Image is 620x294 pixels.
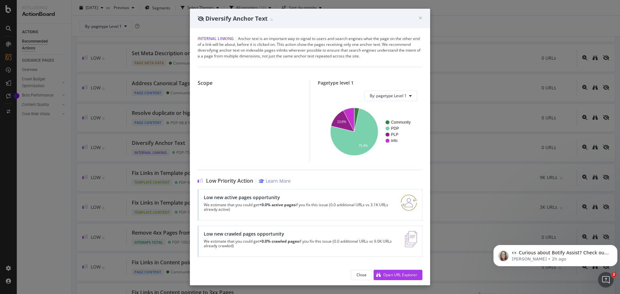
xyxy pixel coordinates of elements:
a: Learn More [259,178,291,184]
div: Learn More [266,178,291,184]
text: Info [391,138,398,143]
span: | [235,36,237,41]
div: Pagetype level 1 [318,80,422,86]
iframe: Intercom notifications message [491,231,620,277]
span: Diversify Anchor Text [205,15,268,22]
strong: +0.0% active pages [259,202,295,208]
text: PDP [391,126,399,131]
img: RO06QsNG.png [401,195,417,211]
div: Anchor text is an important way to signal to users and search engines what the page on the other ... [198,36,422,59]
text: 75.4% [358,144,367,147]
span: By: pagetype Level 1 [370,93,407,98]
span: 2 [611,272,616,277]
div: Close [356,272,367,278]
span: × [418,13,422,22]
strong: +0.0% crawled pages [259,238,299,244]
p: We estimate that you could get if you fix this issue (0.0 additional URLs vs 3.1K URLs already ac... [204,203,393,212]
svg: A chart. [323,106,417,157]
img: Equal [270,19,273,21]
span: Low Priority Action [206,178,253,184]
text: 13.6% [337,120,346,124]
button: Close [351,270,372,280]
div: Low new active pages opportunity [204,195,393,200]
text: PLP [391,132,398,137]
button: Open URL Explorer [374,270,422,280]
p: We estimate that you could get if you fix this issue (0.0 additional URLs vs 9.0K URLs already cr... [204,239,397,248]
div: eye-slash [198,16,204,21]
text: Community [391,120,411,125]
div: Low new crawled pages opportunity [204,231,397,237]
div: Scope [198,80,302,86]
div: Open URL Explorer [383,272,417,278]
iframe: Intercom live chat [598,272,614,288]
span: Internal Linking [198,36,234,41]
button: By: pagetype Level 1 [364,91,417,101]
img: e5DMFwAAAABJRU5ErkJggg== [405,231,417,247]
